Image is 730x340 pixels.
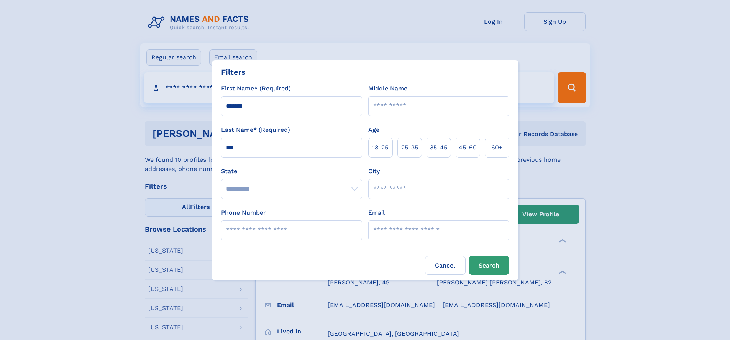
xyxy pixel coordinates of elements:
[372,143,388,152] span: 18‑25
[368,125,379,135] label: Age
[491,143,503,152] span: 60+
[368,167,380,176] label: City
[469,256,509,275] button: Search
[368,84,407,93] label: Middle Name
[221,125,290,135] label: Last Name* (Required)
[425,256,466,275] label: Cancel
[221,66,246,78] div: Filters
[459,143,477,152] span: 45‑60
[401,143,418,152] span: 25‑35
[221,167,362,176] label: State
[368,208,385,217] label: Email
[221,208,266,217] label: Phone Number
[430,143,447,152] span: 35‑45
[221,84,291,93] label: First Name* (Required)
